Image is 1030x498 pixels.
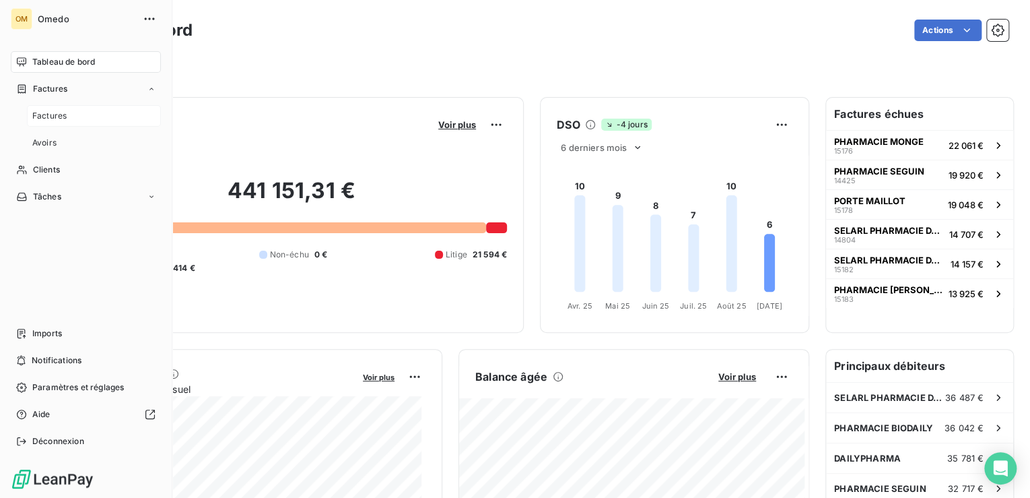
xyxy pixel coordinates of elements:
[33,164,60,176] span: Clients
[948,483,984,494] span: 32 717 €
[834,423,933,433] span: PHARMACIE BIODAILY
[826,130,1013,160] button: PHARMACIE MONGE1517622 061 €
[834,166,924,177] span: PHARMACIE SEGUIN
[951,259,984,270] span: 14 157 €
[605,301,630,311] tspan: Mai 25
[33,191,61,203] span: Tâches
[834,483,926,494] span: PHARMACIE SEGUIN
[314,249,327,261] span: 0 €
[473,249,507,261] span: 21 594 €
[757,301,782,311] tspan: [DATE]
[834,255,945,266] span: SELARL PHARMACIE DALAYRAC
[714,371,760,383] button: Voir plus
[32,56,95,68] span: Tableau de bord
[680,301,707,311] tspan: Juil. 25
[32,110,67,122] span: Factures
[826,189,1013,219] button: PORTE MAILLOT1517819 048 €
[947,453,984,464] span: 35 781 €
[718,371,756,382] span: Voir plus
[834,236,856,244] span: 14804
[11,404,161,425] a: Aide
[834,206,853,214] span: 15178
[834,284,943,295] span: PHARMACIE [PERSON_NAME]
[32,408,50,421] span: Aide
[834,392,945,403] span: SELARL PHARMACIE DALAYRAC
[834,453,901,464] span: DAILYPHARMA
[76,177,507,218] h2: 441 151,31 €
[826,98,1013,130] h6: Factures échues
[642,301,669,311] tspan: Juin 25
[914,20,982,41] button: Actions
[32,381,124,394] span: Paramètres et réglages
[32,354,81,367] span: Notifications
[949,140,984,151] span: 22 061 €
[834,195,905,206] span: PORTE MAILLOT
[33,83,67,95] span: Factures
[438,119,476,130] span: Voir plus
[11,468,94,490] img: Logo LeanPay
[826,219,1013,249] button: SELARL PHARMACIE DALAYRAC1480414 707 €
[270,249,309,261] span: Non-échu
[561,142,627,153] span: 6 derniers mois
[601,119,651,131] span: -4 jours
[826,249,1013,278] button: SELARL PHARMACIE DALAYRAC1518214 157 €
[32,137,57,149] span: Avoirs
[475,369,547,385] h6: Balance âgée
[826,278,1013,308] button: PHARMACIE [PERSON_NAME]1518313 925 €
[32,435,84,447] span: Déconnexion
[32,328,62,340] span: Imports
[568,301,592,311] tspan: Avr. 25
[38,13,135,24] span: Omedo
[834,147,853,155] span: 15176
[834,295,854,303] span: 15183
[716,301,746,311] tspan: Août 25
[948,199,984,210] span: 19 048 €
[434,119,480,131] button: Voir plus
[834,225,944,236] span: SELARL PHARMACIE DALAYRAC
[11,8,32,30] div: OM
[834,136,924,147] span: PHARMACIE MONGE
[949,288,984,299] span: 13 925 €
[834,177,856,185] span: 14425
[169,262,195,274] span: -414 €
[359,371,399,383] button: Voir plus
[557,117,580,133] h6: DSO
[446,249,467,261] span: Litige
[984,452,1017,485] div: Open Intercom Messenger
[945,423,984,433] span: 36 042 €
[834,266,854,274] span: 15182
[363,373,394,382] span: Voir plus
[949,170,984,181] span: 19 920 €
[76,382,353,396] span: Chiffre d'affaires mensuel
[949,229,984,240] span: 14 707 €
[945,392,984,403] span: 36 487 €
[826,350,1013,382] h6: Principaux débiteurs
[826,160,1013,189] button: PHARMACIE SEGUIN1442519 920 €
